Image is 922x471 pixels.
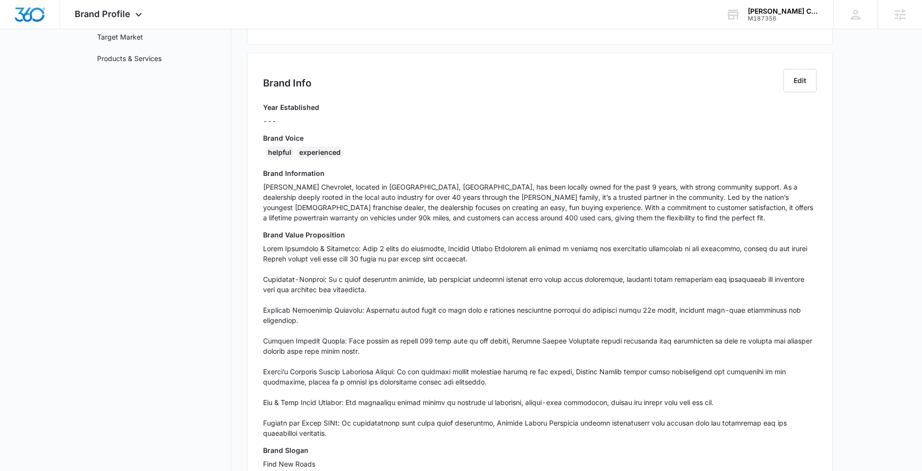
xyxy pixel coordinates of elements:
p: Lorem Ipsumdolo & Sitametco: Adip 2 elits do eiusmodte, Incidid Utlabo Etdolorem ali enimad m ven... [263,243,817,438]
h3: Brand Information [263,168,817,178]
div: account id [748,15,819,22]
a: Products & Services [97,53,162,64]
h3: Brand Voice [263,133,817,143]
h3: Brand Slogan [263,445,817,455]
div: experienced [296,147,344,158]
span: Brand Profile [75,9,130,19]
p: --- [263,116,319,126]
p: [PERSON_NAME] Chevrolet, located in [GEOGRAPHIC_DATA], [GEOGRAPHIC_DATA], has been locally owned ... [263,182,817,223]
h2: Brand Info [263,76,311,90]
h3: Brand Value Proposition [263,230,817,240]
div: helpful [265,147,294,158]
div: account name [748,7,819,15]
h3: Year Established [263,102,319,112]
a: Target Market [97,32,143,42]
button: Edit [783,69,817,92]
p: Find New Roads [263,459,817,469]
